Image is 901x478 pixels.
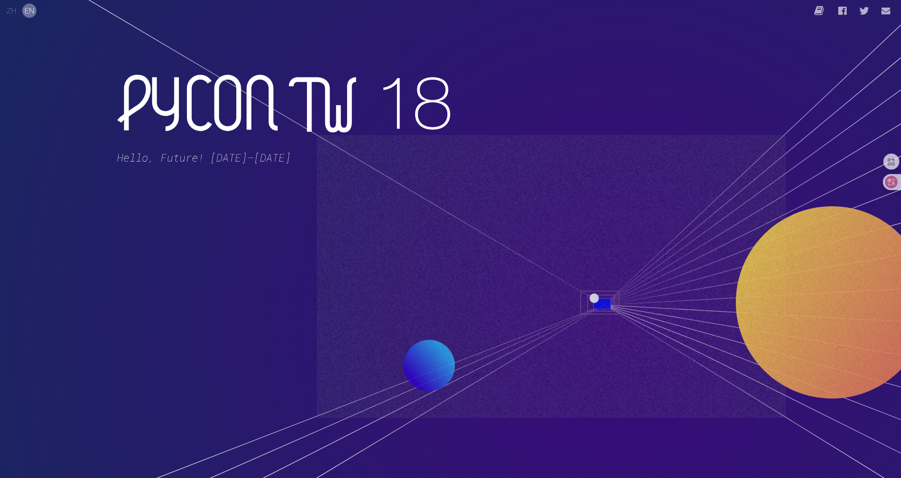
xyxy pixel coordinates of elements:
button: EN [22,4,36,18]
a: ZH [7,7,16,15]
span: Hello, Future! [117,149,204,166]
button: ZH [4,4,19,18]
h1: PyCon TW 18 [117,75,450,135]
span: [DATE]–[DATE] [210,149,291,166]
